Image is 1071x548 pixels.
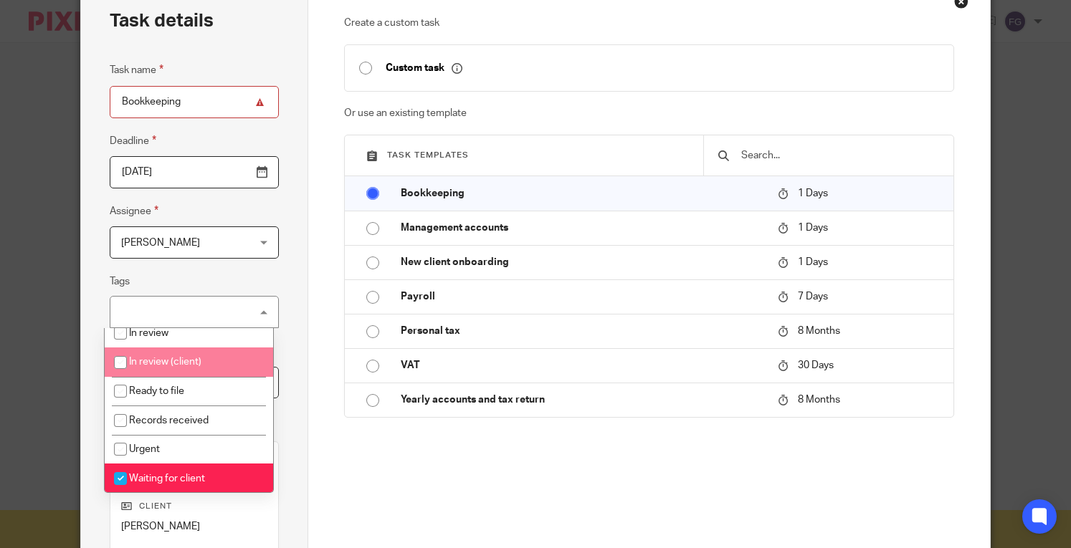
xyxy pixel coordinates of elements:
span: In review (client) [129,357,201,367]
p: New client onboarding [401,255,763,269]
p: Personal tax [401,324,763,338]
span: 1 Days [798,257,828,267]
p: Management accounts [401,221,763,235]
input: Use the arrow keys to pick a date [110,156,279,188]
p: Or use an existing template [344,106,954,120]
span: In review [129,328,168,338]
p: [PERSON_NAME] [121,519,267,534]
p: VAT [401,358,763,372]
input: Search... [740,148,938,163]
p: Custom task [386,62,462,74]
span: [PERSON_NAME] [121,238,200,248]
p: Bookkeeping [401,186,763,201]
p: Yearly accounts and tax return [401,393,763,407]
label: Deadline [110,133,156,149]
input: Task name [110,86,279,118]
p: Payroll [401,289,763,304]
p: Client [121,501,267,512]
span: 8 Months [798,326,840,336]
span: 30 Days [798,360,834,370]
span: 1 Days [798,223,828,233]
label: Task name [110,62,163,78]
span: 8 Months [798,395,840,405]
span: 1 Days [798,188,828,198]
span: 7 Days [798,292,828,302]
label: Assignee [110,203,158,219]
span: Task templates [387,151,469,159]
label: Tags [110,274,130,289]
span: Records received [129,415,209,426]
p: Create a custom task [344,16,954,30]
h2: Task details [110,9,214,33]
span: Waiting for client [129,474,205,484]
span: Ready to file [129,386,184,396]
span: Urgent [129,444,160,454]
